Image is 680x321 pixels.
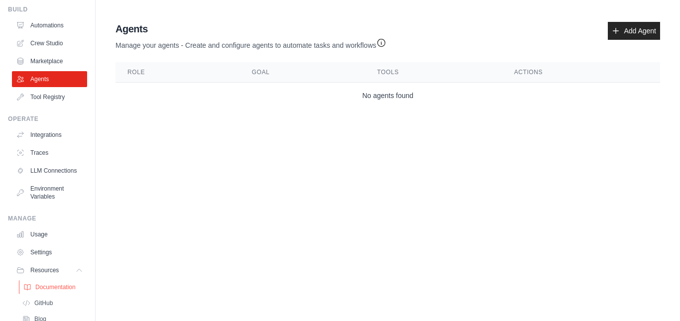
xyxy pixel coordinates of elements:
[19,280,88,294] a: Documentation
[8,5,87,13] div: Build
[12,226,87,242] a: Usage
[12,17,87,33] a: Automations
[115,62,240,83] th: Role
[30,266,59,274] span: Resources
[18,296,87,310] a: GitHub
[365,62,502,83] th: Tools
[115,83,660,109] td: No agents found
[12,244,87,260] a: Settings
[115,36,386,50] p: Manage your agents - Create and configure agents to automate tasks and workflows
[34,299,53,307] span: GitHub
[12,35,87,51] a: Crew Studio
[12,262,87,278] button: Resources
[240,62,365,83] th: Goal
[502,62,660,83] th: Actions
[12,71,87,87] a: Agents
[115,22,386,36] h2: Agents
[8,214,87,222] div: Manage
[35,283,76,291] span: Documentation
[12,127,87,143] a: Integrations
[12,89,87,105] a: Tool Registry
[8,115,87,123] div: Operate
[12,181,87,205] a: Environment Variables
[12,145,87,161] a: Traces
[608,22,660,40] a: Add Agent
[12,53,87,69] a: Marketplace
[12,163,87,179] a: LLM Connections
